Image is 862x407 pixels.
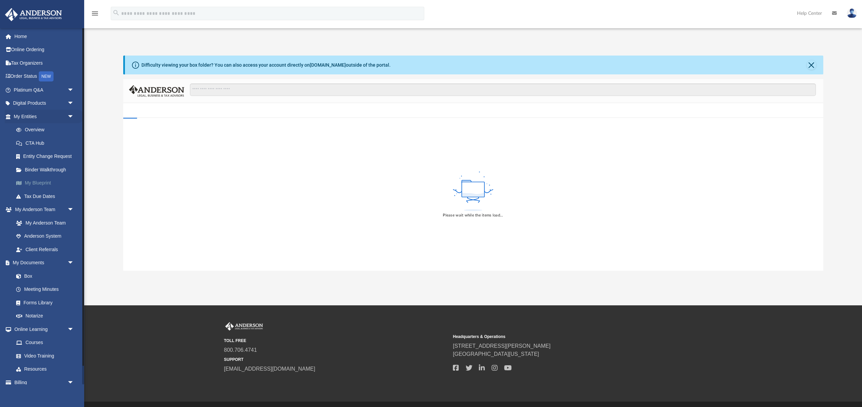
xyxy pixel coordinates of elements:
[67,256,81,270] span: arrow_drop_down
[91,9,99,18] i: menu
[224,366,315,372] a: [EMAIL_ADDRESS][DOMAIN_NAME]
[9,269,77,283] a: Box
[310,62,346,68] a: [DOMAIN_NAME]
[141,62,391,69] div: Difficulty viewing your box folder? You can also access your account directly on outside of the p...
[453,351,539,357] a: [GEOGRAPHIC_DATA][US_STATE]
[67,323,81,336] span: arrow_drop_down
[67,376,81,389] span: arrow_drop_down
[190,83,816,96] input: Search files and folders
[9,349,77,363] a: Video Training
[224,357,448,363] small: SUPPORT
[3,8,64,21] img: Anderson Advisors Platinum Portal
[9,123,84,137] a: Overview
[67,97,81,110] span: arrow_drop_down
[9,243,81,256] a: Client Referrals
[453,343,551,349] a: [STREET_ADDRESS][PERSON_NAME]
[453,334,677,340] small: Headquarters & Operations
[443,212,503,218] div: Please wait while the items load...
[5,30,84,43] a: Home
[224,322,264,331] img: Anderson Advisors Platinum Portal
[9,163,84,176] a: Binder Walkthrough
[9,283,81,296] a: Meeting Minutes
[9,216,77,230] a: My Anderson Team
[5,43,84,57] a: Online Ordering
[5,323,81,336] a: Online Learningarrow_drop_down
[9,309,81,323] a: Notarize
[9,230,81,243] a: Anderson System
[9,296,77,309] a: Forms Library
[9,363,81,376] a: Resources
[67,110,81,124] span: arrow_drop_down
[5,203,81,216] a: My Anderson Teamarrow_drop_down
[224,338,448,344] small: TOLL FREE
[9,336,81,349] a: Courses
[9,190,84,203] a: Tax Due Dates
[39,71,54,81] div: NEW
[9,136,84,150] a: CTA Hub
[5,83,84,97] a: Platinum Q&Aarrow_drop_down
[67,83,81,97] span: arrow_drop_down
[5,256,81,270] a: My Documentsarrow_drop_down
[847,8,857,18] img: User Pic
[807,60,816,70] button: Close
[112,9,120,16] i: search
[5,56,84,70] a: Tax Organizers
[67,203,81,217] span: arrow_drop_down
[9,150,84,163] a: Entity Change Request
[9,176,84,190] a: My Blueprint
[91,13,99,18] a: menu
[5,70,84,83] a: Order StatusNEW
[5,97,84,110] a: Digital Productsarrow_drop_down
[5,376,84,389] a: Billingarrow_drop_down
[224,347,257,353] a: 800.706.4741
[5,110,84,123] a: My Entitiesarrow_drop_down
